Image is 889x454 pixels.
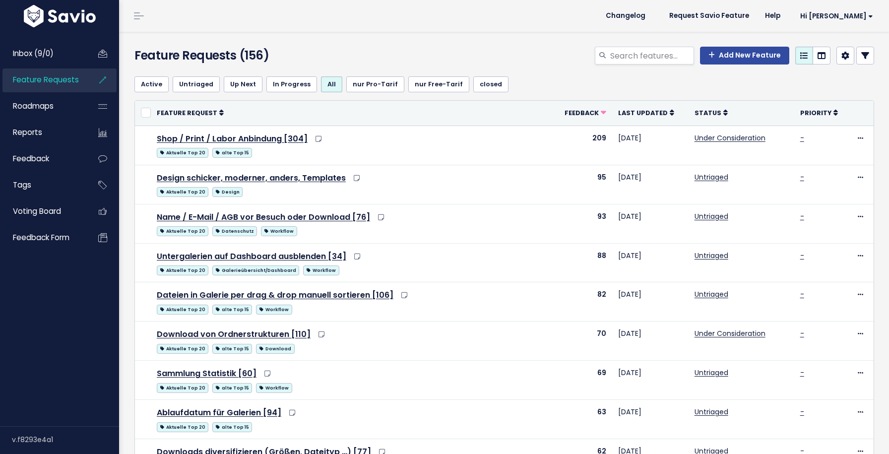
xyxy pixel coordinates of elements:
a: Workflow [256,381,292,393]
td: 63 [552,400,612,439]
span: Reports [13,127,42,137]
a: Feature Request [157,108,224,118]
span: Priority [800,109,831,117]
a: Untriaged [695,251,728,260]
a: Feedback [2,147,82,170]
a: Active [134,76,169,92]
span: Datenschutz [212,226,257,236]
input: Search features... [609,47,694,65]
a: Untriaged [695,368,728,378]
span: Workflow [256,305,292,315]
a: alte Top 15 [212,303,252,315]
a: Feature Requests [2,68,82,91]
td: [DATE] [612,361,689,400]
a: Voting Board [2,200,82,223]
td: 93 [552,204,612,243]
a: - [800,289,804,299]
h4: Feature Requests (156) [134,47,371,65]
a: Roadmaps [2,95,82,118]
a: Galerieübersicht/Dashboard [212,263,299,276]
a: Untriaged [695,172,728,182]
td: [DATE] [612,243,689,282]
span: Changelog [606,12,645,19]
a: Shop / Print / Labor Anbindung [304] [157,133,308,144]
a: Untriaged [173,76,220,92]
a: alte Top 15 [212,342,252,354]
span: alte Top 15 [212,383,252,393]
span: Aktuelle Top 20 [157,265,208,275]
a: Ablaufdatum für Galerien [94] [157,407,281,418]
a: nur Pro-Tarif [346,76,404,92]
ul: Filter feature requests [134,76,874,92]
span: Workflow [256,383,292,393]
a: - [800,211,804,221]
a: - [800,407,804,417]
div: v.f8293e4a1 [12,427,119,453]
a: - [800,368,804,378]
span: Hi [PERSON_NAME] [800,12,873,20]
td: 69 [552,361,612,400]
span: Last Updated [618,109,668,117]
td: [DATE] [612,126,689,165]
td: 95 [552,165,612,204]
a: Tags [2,174,82,196]
span: Voting Board [13,206,61,216]
a: Reports [2,121,82,144]
a: Aktuelle Top 20 [157,342,208,354]
td: [DATE] [612,322,689,361]
a: Up Next [224,76,262,92]
span: alte Top 15 [212,148,252,158]
a: Workflow [303,263,339,276]
a: Aktuelle Top 20 [157,263,208,276]
span: Tags [13,180,31,190]
a: Aktuelle Top 20 [157,420,208,433]
td: 70 [552,322,612,361]
a: Untriaged [695,289,728,299]
td: 88 [552,243,612,282]
a: In Progress [266,76,317,92]
td: [DATE] [612,204,689,243]
a: Sammlung Statistik [60] [157,368,256,379]
a: Hi [PERSON_NAME] [788,8,881,24]
a: alte Top 15 [212,146,252,158]
a: nur Free-Tarif [408,76,469,92]
span: Workflow [303,265,339,275]
span: Status [695,109,721,117]
a: alte Top 15 [212,381,252,393]
a: Aktuelle Top 20 [157,224,208,237]
img: logo-white.9d6f32f41409.svg [21,5,98,27]
a: Untriaged [695,407,728,417]
a: - [800,133,804,143]
a: Untriaged [695,211,728,221]
a: Request Savio Feature [661,8,757,23]
a: Feedback [565,108,606,118]
a: Download von Ordnerstrukturen [110] [157,328,311,340]
td: [DATE] [612,165,689,204]
a: Add New Feature [700,47,789,65]
td: [DATE] [612,282,689,322]
span: alte Top 15 [212,344,252,354]
span: Feedback form [13,232,69,243]
span: Aktuelle Top 20 [157,187,208,197]
a: Aktuelle Top 20 [157,303,208,315]
span: alte Top 15 [212,305,252,315]
span: Feature Requests [13,74,79,85]
a: Aktuelle Top 20 [157,185,208,197]
td: 82 [552,282,612,322]
a: alte Top 15 [212,420,252,433]
td: [DATE] [612,400,689,439]
a: Feedback form [2,226,82,249]
a: Dateien in Galerie per drag & drop manuell sortieren [106] [157,289,393,301]
span: Aktuelle Top 20 [157,383,208,393]
span: Aktuelle Top 20 [157,305,208,315]
span: Feedback [565,109,599,117]
a: Download [256,342,294,354]
span: Galerieübersicht/Dashboard [212,265,299,275]
a: - [800,172,804,182]
a: Untergalerien auf Dashboard ausblenden [34] [157,251,346,262]
span: Feature Request [157,109,217,117]
span: Feedback [13,153,49,164]
a: Design [212,185,243,197]
a: Under Consideration [695,328,765,338]
a: Name / E-Mail / AGB vor Besuch oder Download [76] [157,211,370,223]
